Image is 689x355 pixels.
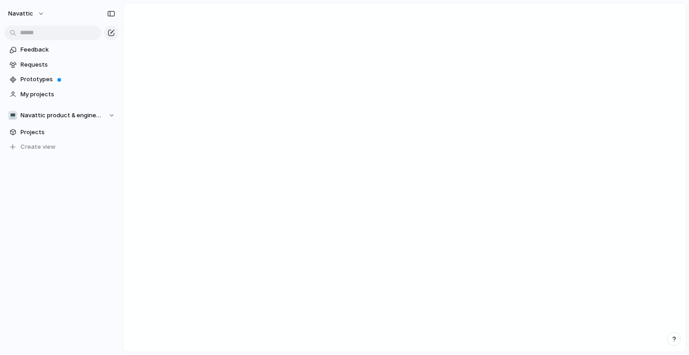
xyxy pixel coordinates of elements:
[5,109,118,122] button: 💻Navattic product & engineering
[21,90,115,99] span: My projects
[5,58,118,72] a: Requests
[8,9,33,18] span: navattic
[5,73,118,86] a: Prototypes
[4,6,49,21] button: navattic
[21,111,104,120] span: Navattic product & engineering
[5,88,118,101] a: My projects
[21,75,115,84] span: Prototypes
[21,142,56,151] span: Create view
[21,128,115,137] span: Projects
[21,60,115,69] span: Requests
[5,140,118,154] button: Create view
[21,45,115,54] span: Feedback
[8,111,17,120] div: 💻
[5,125,118,139] a: Projects
[5,43,118,57] a: Feedback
